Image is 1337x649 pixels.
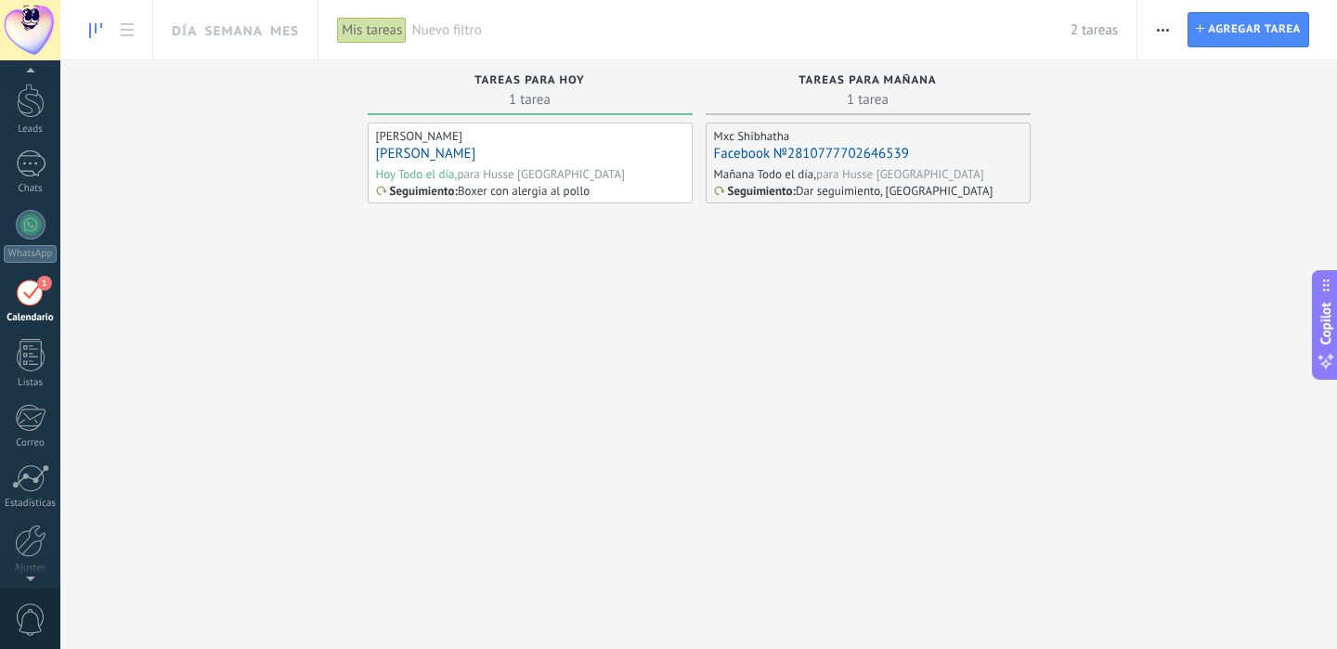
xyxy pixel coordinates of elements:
[376,128,462,144] div: [PERSON_NAME]
[798,74,937,87] span: Tareas para mañana
[714,166,817,182] div: Mañana Todo el día,
[4,437,58,449] div: Correo
[80,12,111,48] a: To-do line
[458,183,590,199] p: Boxer con alergia al pollo
[4,183,58,195] div: Chats
[796,183,993,199] p: Dar seguimiento, [GEOGRAPHIC_DATA]
[376,166,458,182] div: Hoy Todo el día,
[411,21,1071,39] span: Nuevo filtro
[1317,302,1335,344] span: Copilot
[1188,12,1309,47] button: Agregar tarea
[4,498,58,510] div: Estadísticas
[4,123,58,136] div: Leads
[714,145,909,162] a: Facebook №2810777702646539
[457,166,625,182] div: para Husse [GEOGRAPHIC_DATA]
[377,90,683,109] span: 1 tarea
[715,74,1021,90] div: Tareas para mañana
[714,184,797,199] div: :
[337,17,407,44] div: Mis tareas
[1149,12,1176,47] button: Más
[1071,21,1118,39] span: 2 tareas
[376,145,476,162] a: [PERSON_NAME]
[390,184,455,199] p: Seguimiento
[1208,13,1301,46] span: Agregar tarea
[714,128,790,144] div: Mxc Shibhatha
[4,377,58,389] div: Listas
[4,245,57,263] div: WhatsApp
[474,74,585,87] span: Tareas para hoy
[4,312,58,324] div: Calendario
[37,276,52,291] span: 1
[111,12,143,48] a: To-do list
[376,184,459,199] div: :
[377,74,683,90] div: Tareas para hoy
[715,90,1021,109] span: 1 tarea
[728,184,793,199] p: Seguimiento
[816,166,984,182] div: para Husse [GEOGRAPHIC_DATA]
